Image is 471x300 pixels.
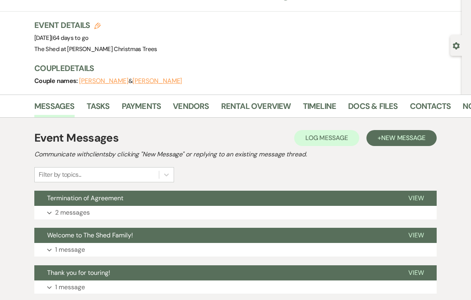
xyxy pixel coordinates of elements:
[55,282,85,293] p: 1 message
[408,269,424,277] span: View
[410,100,451,118] a: Contacts
[34,45,157,53] span: The Shed at [PERSON_NAME] Christmas Trees
[122,100,161,118] a: Payments
[51,34,88,42] span: |
[381,134,425,142] span: New Message
[133,78,182,85] button: [PERSON_NAME]
[34,281,437,294] button: 1 message
[348,100,398,118] a: Docs & Files
[396,191,437,206] button: View
[396,228,437,243] button: View
[47,231,133,240] span: Welcome to The Shed Family!
[34,243,437,257] button: 1 message
[173,100,209,118] a: Vendors
[47,194,123,203] span: Termination of Agreement
[396,266,437,281] button: View
[47,269,110,277] span: Thank you for touring!
[294,130,359,146] button: Log Message
[34,34,88,42] span: [DATE]
[34,191,396,206] button: Termination of Agreement
[366,130,437,146] button: +New Message
[34,228,396,243] button: Welcome to The Shed Family!
[34,206,437,220] button: 2 messages
[39,170,81,180] div: Filter by topics...
[453,42,460,49] button: Open lead details
[221,100,291,118] a: Rental Overview
[87,100,110,118] a: Tasks
[53,34,89,42] span: 64 days to go
[79,78,129,85] button: [PERSON_NAME]
[34,150,437,160] h2: Communicate with clients by clicking "New Message" or replying to an existing message thread.
[55,245,85,255] p: 1 message
[34,266,396,281] button: Thank you for touring!
[34,20,157,31] h3: Event Details
[305,134,348,142] span: Log Message
[408,194,424,203] span: View
[408,231,424,240] span: View
[34,77,79,85] span: Couple names:
[303,100,336,118] a: Timeline
[34,63,454,74] h3: Couple Details
[55,208,90,218] p: 2 messages
[79,77,182,85] span: &
[34,100,75,118] a: Messages
[34,130,119,147] h1: Event Messages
